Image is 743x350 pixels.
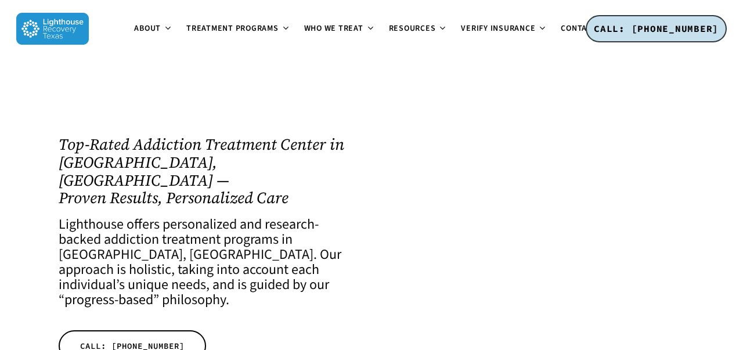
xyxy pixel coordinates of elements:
[382,24,455,34] a: Resources
[64,290,153,310] a: progress-based
[59,217,359,308] h4: Lighthouse offers personalized and research-backed addiction treatment programs in [GEOGRAPHIC_DA...
[186,23,279,34] span: Treatment Programs
[134,23,161,34] span: About
[461,23,535,34] span: Verify Insurance
[16,13,89,45] img: Lighthouse Recovery Texas
[127,24,179,34] a: About
[454,24,554,34] a: Verify Insurance
[297,24,382,34] a: Who We Treat
[586,15,727,43] a: CALL: [PHONE_NUMBER]
[561,23,597,34] span: Contact
[304,23,363,34] span: Who We Treat
[59,136,359,207] h1: Top-Rated Addiction Treatment Center in [GEOGRAPHIC_DATA], [GEOGRAPHIC_DATA] — Proven Results, Pe...
[594,23,719,34] span: CALL: [PHONE_NUMBER]
[389,23,436,34] span: Resources
[554,24,615,34] a: Contact
[179,24,297,34] a: Treatment Programs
